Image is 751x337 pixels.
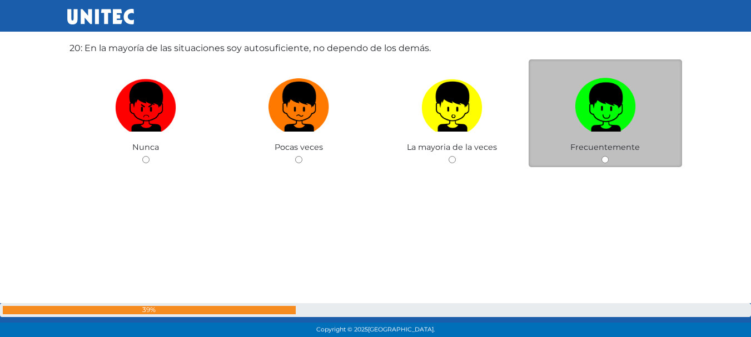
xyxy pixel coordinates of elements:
span: [GEOGRAPHIC_DATA]. [368,326,435,333]
label: 20: En la mayoría de las situaciones soy autosuficiente, no dependo de los demás. [69,42,431,55]
div: 39% [3,306,296,314]
img: Nunca [115,74,176,132]
span: Pocas veces [275,142,323,152]
span: Nunca [132,142,159,152]
img: Pocas veces [268,74,330,132]
span: Frecuentemente [570,142,640,152]
span: La mayoria de la veces [407,142,497,152]
img: La mayoria de la veces [421,74,483,132]
img: UNITEC [67,9,134,24]
img: Frecuentemente [575,74,636,132]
